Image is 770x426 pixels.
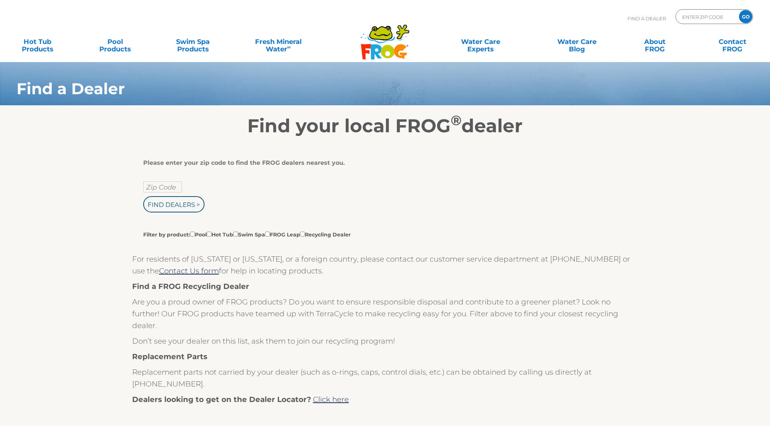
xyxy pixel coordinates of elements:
input: Filter by product:PoolHot TubSwim SpaFROG LeapRecycling Dealer [207,232,212,236]
sup: ® [451,112,461,129]
a: Water CareExperts [432,34,530,49]
p: Replacement parts not carried by your dealer (such as o-rings, caps, control dials, etc.) can be ... [132,366,638,390]
p: For residents of [US_STATE] or [US_STATE], or a foreign country, please contact our customer serv... [132,253,638,277]
div: Please enter your zip code to find the FROG dealers nearest you. [143,159,622,167]
strong: Dealers looking to get on the Dealer Locator? [132,395,311,404]
sup: ∞ [287,44,291,50]
a: Swim SpaProducts [163,34,223,49]
a: Water CareBlog [547,34,607,49]
a: Contact Us form [159,266,219,275]
input: Find Dealers > [143,196,204,212]
input: GO [739,10,752,23]
p: Are you a proud owner of FROG products? Do you want to ensure responsible disposal and contribute... [132,296,638,331]
strong: Replacement Parts [132,352,207,361]
a: PoolProducts [85,34,145,49]
a: Click here [313,395,349,404]
label: Filter by product: Pool Hot Tub Swim Spa FROG Leap Recycling Dealer [143,230,351,238]
a: AboutFROG [625,34,685,49]
input: Filter by product:PoolHot TubSwim SpaFROG LeapRecycling Dealer [265,232,270,236]
input: Filter by product:PoolHot TubSwim SpaFROG LeapRecycling Dealer [190,232,195,236]
a: Fresh MineralWater∞ [240,34,316,49]
a: ContactFROG [702,34,763,49]
input: Filter by product:PoolHot TubSwim SpaFROG LeapRecycling Dealer [233,232,238,236]
h1: Find a Dealer [17,80,688,98]
h2: Find your local FROG dealer [6,115,764,137]
strong: Find a FROG Recycling Dealer [132,282,249,291]
input: Filter by product:PoolHot TubSwim SpaFROG LeapRecycling Dealer [300,232,305,236]
img: Frog Products Logo [357,15,413,60]
a: Hot TubProducts [7,34,68,49]
p: Find A Dealer [628,9,666,28]
p: Don’t see your dealer on this list, ask them to join our recycling program! [132,335,638,347]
